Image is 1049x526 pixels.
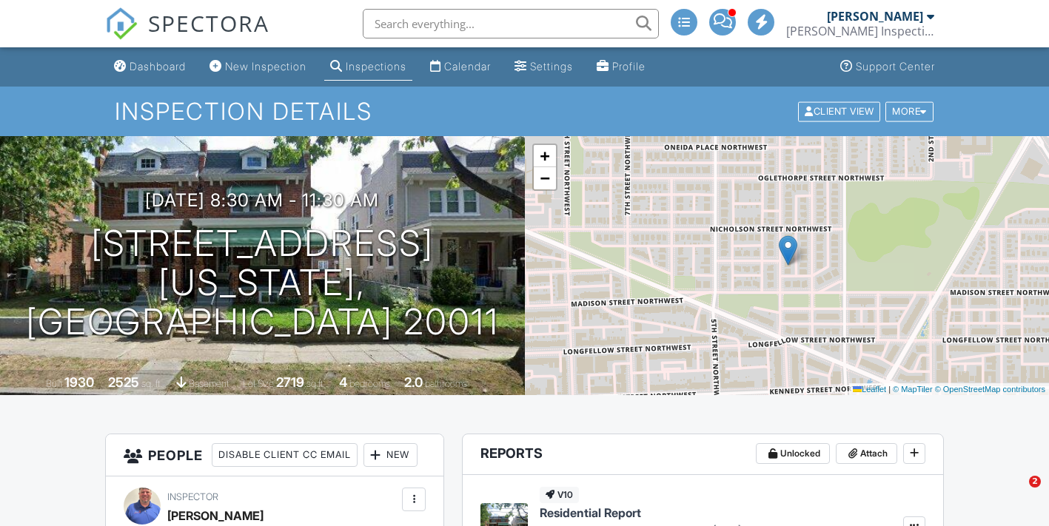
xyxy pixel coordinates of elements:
div: 2.0 [404,374,423,390]
div: Donofrio Inspections [786,24,934,38]
a: Settings [509,53,579,81]
a: Inspections [324,53,412,81]
a: Zoom out [534,167,556,189]
h1: [STREET_ADDRESS] [US_STATE], [GEOGRAPHIC_DATA] 20011 [24,224,501,341]
a: Profile [591,53,651,81]
div: Client View [798,101,880,121]
span: sq. ft. [141,378,162,389]
span: − [540,169,549,187]
span: Inspector [167,491,218,502]
iframe: Intercom live chat [999,476,1034,511]
span: bathrooms [425,378,467,389]
a: SPECTORA [105,20,269,51]
h3: People [106,434,443,476]
a: Zoom in [534,145,556,167]
img: The Best Home Inspection Software - Spectora [105,7,138,40]
a: Calendar [424,53,497,81]
div: Settings [530,60,573,73]
div: Inspections [346,60,406,73]
div: New [363,443,418,467]
div: 1930 [64,374,94,390]
span: | [888,385,891,394]
div: Calendar [444,60,491,73]
h3: [DATE] 8:30 am - 11:30 am [145,190,379,210]
img: Marker [779,235,797,266]
div: Support Center [856,60,935,73]
span: sq.ft. [306,378,325,389]
span: basement [189,378,229,389]
a: Dashboard [108,53,192,81]
span: 2 [1029,476,1041,488]
span: SPECTORA [148,7,269,38]
div: 4 [339,374,347,390]
h1: Inspection Details [115,98,935,124]
div: 2719 [276,374,304,390]
div: Dashboard [130,60,186,73]
div: 2525 [108,374,139,390]
a: Client View [797,105,884,116]
a: Leaflet [853,385,886,394]
div: More [885,101,934,121]
a: © OpenStreetMap contributors [935,385,1045,394]
span: Built [46,378,62,389]
span: bedrooms [349,378,390,389]
span: Lot Size [243,378,274,389]
div: [PERSON_NAME] [827,9,923,24]
div: Disable Client CC Email [212,443,358,467]
input: Search everything... [363,9,659,38]
div: New Inspection [225,60,306,73]
a: New Inspection [204,53,312,81]
a: © MapTiler [893,385,933,394]
div: Profile [612,60,646,73]
span: + [540,146,549,165]
a: Support Center [834,53,941,81]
